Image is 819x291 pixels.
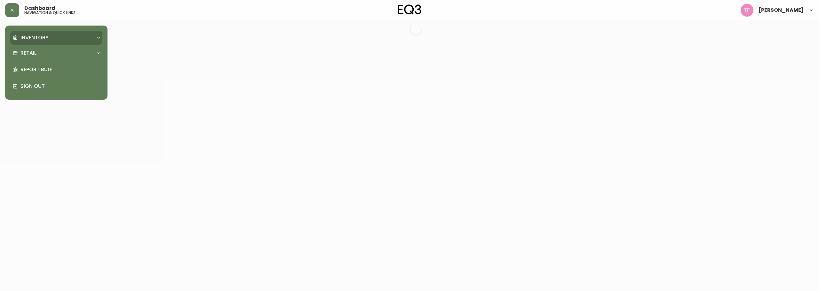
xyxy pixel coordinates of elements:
[759,8,804,13] span: [PERSON_NAME]
[10,78,102,95] div: Sign Out
[10,31,102,45] div: Inventory
[20,83,100,90] p: Sign Out
[20,50,36,57] p: Retail
[20,66,100,73] p: Report Bug
[10,46,102,60] div: Retail
[741,4,753,17] img: 509424b058aae2bad57fee408324c33f
[20,34,49,41] p: Inventory
[24,11,76,15] h5: navigation & quick links
[10,61,102,78] div: Report Bug
[24,6,55,11] span: Dashboard
[398,4,421,15] img: logo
